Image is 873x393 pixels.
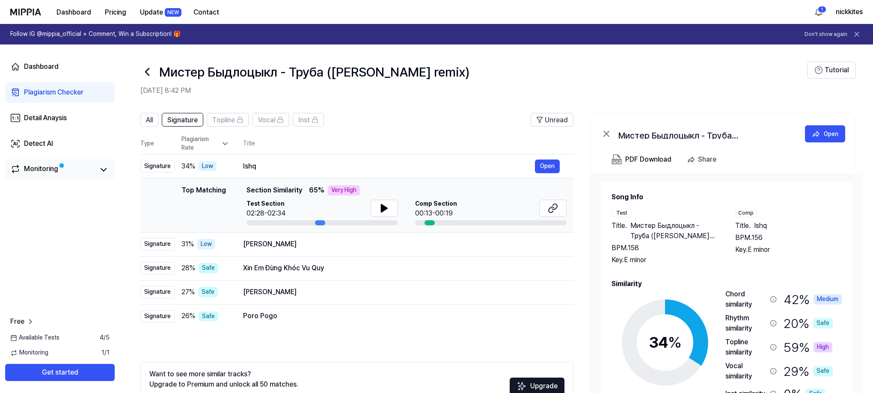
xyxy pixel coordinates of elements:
div: Signature [140,160,175,173]
button: All [140,113,158,127]
div: Monitoring [24,164,58,176]
span: Vocal [258,115,275,125]
h2: Similarity [612,279,842,289]
button: UpdateNEW [133,4,187,21]
span: Available Tests [10,334,59,342]
button: Inst [293,113,324,127]
span: 28 % [181,263,195,273]
button: Dashboard [50,4,98,21]
span: Free [10,316,24,327]
div: Low [199,161,217,171]
div: 42 % [784,289,842,310]
div: Safe [198,287,218,297]
button: 알림1 [812,5,825,19]
button: Pricing [98,4,133,21]
button: Topline [207,113,249,127]
div: Share [698,154,716,165]
div: Detect AI [24,139,53,149]
div: Key. E minor [612,255,718,265]
div: Vocal similarity [725,361,766,381]
div: Ishq [243,161,535,171]
span: Ishq [754,221,767,231]
div: Key. E minor [735,245,842,255]
div: Plagiarism Rate [181,135,229,152]
span: Topline [212,115,235,125]
button: Unread [531,113,573,127]
div: Detail Anaysis [24,113,67,123]
h2: [DATE] 8:42 PM [140,86,807,96]
span: 31 % [181,239,194,249]
span: All [146,115,153,125]
div: NEW [165,8,181,17]
span: Unread [545,115,568,125]
h1: Мистер Быдлоцыкл - Труба (Nick K. remix) [159,63,469,81]
div: Chord similarity [725,289,766,310]
div: High [814,342,832,352]
img: Sparkles [517,381,527,391]
a: Monitoring [10,164,94,176]
h1: Follow IG @mippia_official + Comment, Win a Subscription! 🎁 [10,30,181,38]
div: 20 % [784,313,833,334]
span: Title . [735,221,751,231]
span: Title . [612,221,627,241]
a: SparklesUpgrade [510,385,564,393]
div: Want to see more similar tracks? Upgrade to Premium and unlock all 50 matches. [149,369,298,390]
a: Plagiarism Checker [5,82,115,103]
div: Test [612,209,632,217]
div: Top Matching [181,185,226,225]
div: Safe [813,318,833,328]
span: Section Similarity [246,185,302,195]
span: Test Section [246,200,285,208]
button: Get started [5,364,115,381]
a: UpdateNEW [133,0,187,24]
button: Signature [162,113,203,127]
div: 1 [818,6,826,13]
button: Contact [187,4,226,21]
div: Signature [140,286,175,298]
button: Don't show again [805,31,847,38]
th: Type [140,133,175,154]
div: Medium [814,294,842,304]
div: Plagiarism Checker [24,87,83,98]
span: 4 / 5 [100,334,110,342]
div: Мистер Быдлоцыкл - Труба ([PERSON_NAME] remix) [618,129,790,139]
div: PDF Download [625,154,671,165]
div: Signature [140,238,175,251]
div: 59 % [784,337,832,358]
div: 34 [649,331,682,354]
div: Safe [813,366,833,376]
div: Signature [140,262,175,275]
button: Tutorial [807,62,856,79]
div: Low [197,239,215,249]
div: BPM. 158 [612,243,718,253]
div: [PERSON_NAME] [243,287,560,297]
div: Safe [199,311,218,322]
button: Vocal [252,113,289,127]
img: 알림 [814,7,824,17]
a: Detail Anaysis [5,108,115,128]
div: Signature [140,310,175,323]
div: Very High [328,185,360,195]
a: Detect AI [5,133,115,154]
span: Comp Section [415,200,457,208]
th: Title [243,133,573,154]
div: Open [824,129,838,139]
span: Monitoring [10,349,48,357]
div: 29 % [784,361,833,381]
span: 65 % [309,185,324,195]
a: Dashboard [5,56,115,77]
div: [PERSON_NAME] [243,239,560,249]
a: Open [805,125,845,142]
img: logo [10,9,41,15]
span: 27 % [181,287,195,297]
div: Dashboard [24,62,59,72]
div: Comp [735,209,757,217]
img: PDF Download [612,154,622,165]
button: nickkites [836,7,863,17]
button: Open [535,160,560,173]
h2: Song Info [612,192,842,202]
div: 02:28-02:34 [246,208,285,219]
